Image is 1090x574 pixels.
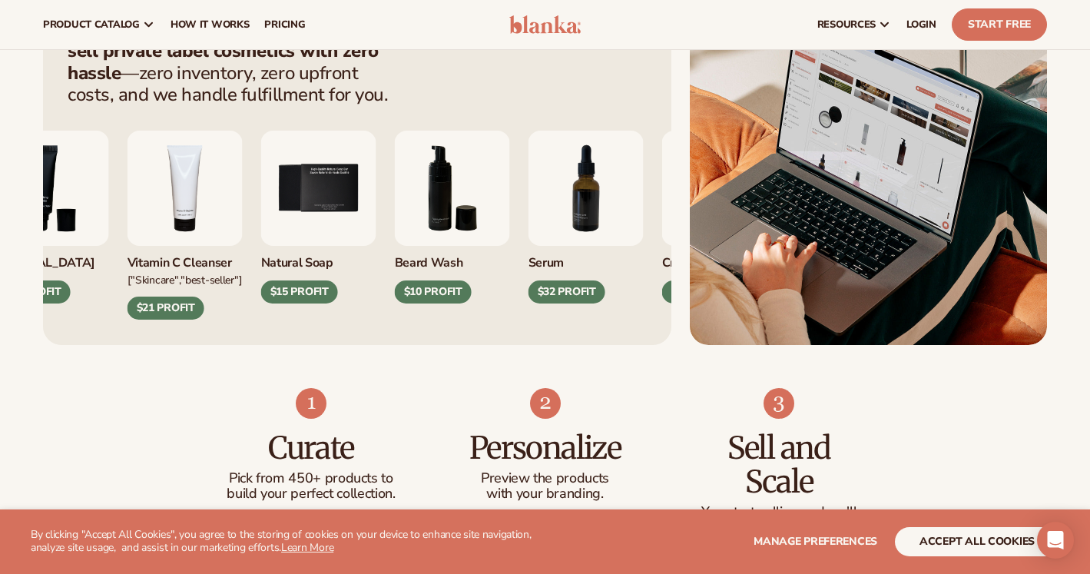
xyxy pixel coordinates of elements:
span: LOGIN [906,18,936,31]
img: Luxury cream lipstick. [662,131,777,246]
img: Collagen and retinol serum. [528,131,644,246]
div: $15 PROFIT [261,280,338,304]
div: Natural Soap [261,246,376,271]
div: 6 / 9 [395,131,510,304]
div: $21 PROFIT [128,297,204,320]
a: Learn More [281,540,333,555]
div: Cream Lipstick [662,246,777,271]
img: Shopify Image 9 [764,388,794,419]
p: with your branding. [459,486,631,502]
div: $32 PROFIT [528,280,605,304]
div: Serum [528,246,644,271]
p: You start selling and we'll [693,505,866,520]
h3: Personalize [459,431,631,465]
div: Vitamin C Cleanser [128,246,243,271]
img: Shopify Image 7 [296,388,326,419]
span: Manage preferences [754,534,877,549]
p: [PERSON_NAME] lets you —zero inventory, zero upfront costs, and we handle fulfillment for you. [68,18,398,106]
div: $14 PROFIT [662,280,739,304]
button: accept all cookies [895,527,1059,556]
div: Beard Wash [395,246,510,271]
img: Nature bar of soap. [261,131,376,246]
div: 7 / 9 [528,131,644,304]
strong: brand and sell private label cosmetics with zero hassle [68,16,379,85]
button: Manage preferences [754,527,877,556]
span: How It Works [171,18,250,31]
p: Preview the products [459,471,631,486]
span: product catalog [43,18,140,31]
div: 8 / 9 [662,131,777,304]
span: resources [817,18,876,31]
a: Start Free [952,8,1047,41]
div: ["Skincare","Best-seller"] [128,271,243,287]
img: logo [509,15,581,34]
img: Shopify Image 8 [530,388,561,419]
p: Pick from 450+ products to build your perfect collection. [225,471,398,502]
h3: Curate [225,431,398,465]
div: $10 PROFIT [395,280,472,304]
div: 4 / 9 [128,131,243,320]
span: pricing [264,18,305,31]
div: Open Intercom Messenger [1037,522,1074,559]
img: Vitamin c cleanser. [128,131,243,246]
p: By clicking "Accept All Cookies", you agree to the storing of cookies on your device to enhance s... [31,529,562,555]
img: Foaming beard wash. [395,131,510,246]
h3: Sell and Scale [693,431,866,499]
div: 5 / 9 [261,131,376,304]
